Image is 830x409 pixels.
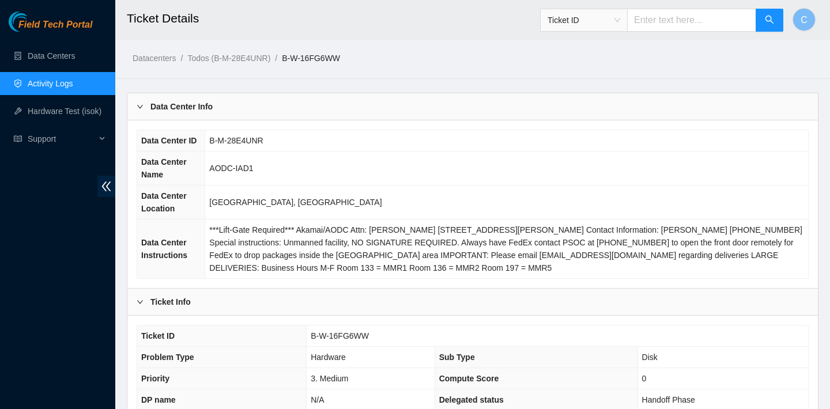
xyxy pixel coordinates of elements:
span: DP name [141,395,176,404]
span: Priority [141,374,169,383]
span: Ticket ID [141,331,175,340]
span: Data Center Location [141,191,187,213]
span: [GEOGRAPHIC_DATA], [GEOGRAPHIC_DATA] [209,198,382,207]
span: Compute Score [439,374,499,383]
b: Data Center Info [150,100,213,113]
span: AODC-IAD1 [209,164,253,173]
a: Todos (B-M-28E4UNR) [187,54,270,63]
span: double-left [97,176,115,197]
span: Sub Type [439,353,475,362]
a: Akamai TechnologiesField Tech Portal [9,21,92,36]
span: search [765,15,774,26]
span: / [275,54,277,63]
span: B-M-28E4UNR [209,136,263,145]
a: Activity Logs [28,79,73,88]
span: Data Center Name [141,157,187,179]
span: Disk [642,353,658,362]
input: Enter text here... [627,9,756,32]
a: B-W-16FG6WW [282,54,340,63]
span: C [801,13,808,27]
span: Handoff Phase [642,395,695,404]
span: Delegated status [439,395,504,404]
span: ***Lift-Gate Required*** Akamai/AODC Attn: [PERSON_NAME] [STREET_ADDRESS][PERSON_NAME] Contact In... [209,225,802,272]
a: Datacenters [133,54,176,63]
b: Ticket Info [150,296,191,308]
button: C [793,8,816,31]
div: Ticket Info [127,289,818,315]
span: Hardware [311,353,346,362]
span: right [137,103,144,110]
span: right [137,298,144,305]
span: 3. Medium [311,374,348,383]
span: Data Center Instructions [141,238,187,260]
span: read [14,135,22,143]
div: Data Center Info [127,93,818,120]
span: N/A [311,395,324,404]
span: Problem Type [141,353,194,362]
a: Hardware Test (isok) [28,107,101,116]
span: / [180,54,183,63]
span: Field Tech Portal [18,20,92,31]
a: Data Centers [28,51,75,60]
span: Data Center ID [141,136,197,145]
button: search [756,9,783,32]
span: Support [28,127,96,150]
span: Ticket ID [548,12,620,29]
span: 0 [642,374,647,383]
span: B-W-16FG6WW [311,331,369,340]
img: Akamai Technologies [9,12,58,32]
